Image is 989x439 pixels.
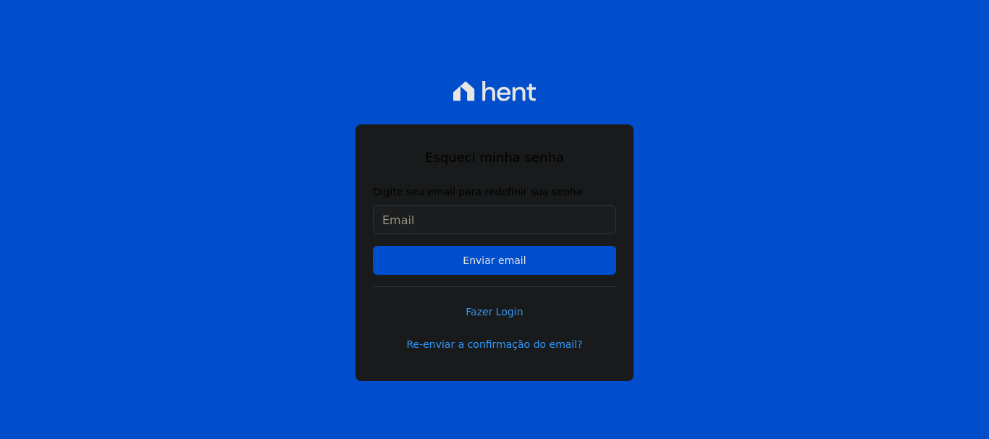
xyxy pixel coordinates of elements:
[373,286,616,320] a: Fazer Login
[373,337,616,352] a: Re-enviar a confirmação do email?
[373,246,616,275] input: Enviar email
[373,184,616,200] label: Digite seu email para redefinir sua senha
[373,148,616,167] h1: Esqueci minha senha
[373,205,616,234] input: Email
